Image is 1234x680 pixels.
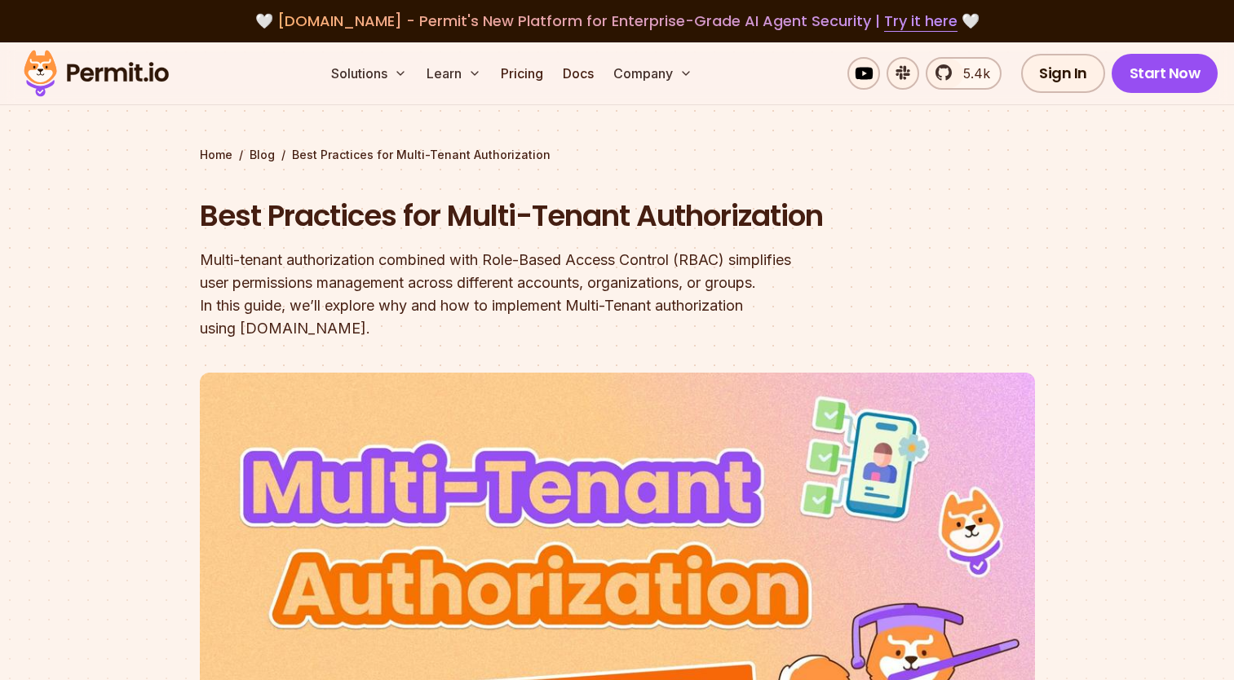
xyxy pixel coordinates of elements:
[1021,54,1105,93] a: Sign In
[200,147,232,163] a: Home
[607,57,699,90] button: Company
[953,64,990,83] span: 5.4k
[926,57,1002,90] a: 5.4k
[277,11,958,31] span: [DOMAIN_NAME] - Permit's New Platform for Enterprise-Grade AI Agent Security |
[494,57,550,90] a: Pricing
[325,57,414,90] button: Solutions
[200,196,826,236] h1: Best Practices for Multi-Tenant Authorization
[250,147,275,163] a: Blog
[200,249,826,340] div: Multi-tenant authorization combined with Role-Based Access Control (RBAC) simplifies user permiss...
[420,57,488,90] button: Learn
[1112,54,1219,93] a: Start Now
[884,11,958,32] a: Try it here
[200,147,1035,163] div: / /
[16,46,176,101] img: Permit logo
[556,57,600,90] a: Docs
[39,10,1195,33] div: 🤍 🤍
